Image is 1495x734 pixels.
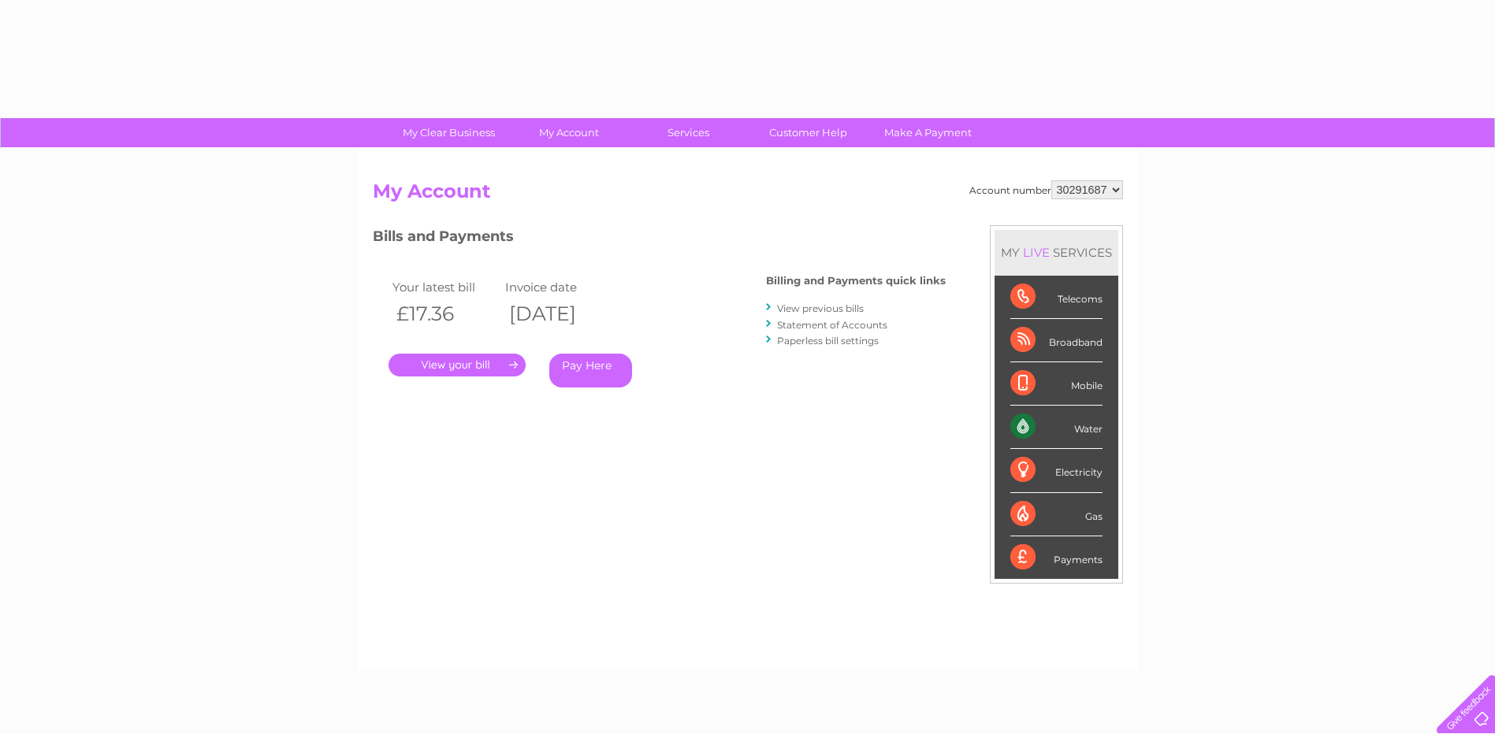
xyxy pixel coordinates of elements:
a: Make A Payment [863,118,993,147]
div: Gas [1010,493,1103,536]
a: Pay Here [549,354,632,387]
a: My Account [504,118,634,147]
td: Your latest bill [389,276,502,298]
th: [DATE] [501,298,615,330]
div: Mobile [1010,362,1103,406]
a: . [389,354,526,376]
div: MY SERVICES [995,230,1118,275]
h4: Billing and Payments quick links [766,275,946,287]
div: Payments [1010,536,1103,579]
th: £17.36 [389,298,502,330]
div: Electricity [1010,449,1103,492]
a: My Clear Business [384,118,514,147]
h2: My Account [373,180,1123,210]
div: Broadband [1010,319,1103,362]
h3: Bills and Payments [373,225,946,253]
a: Services [623,118,753,147]
a: Paperless bill settings [777,335,879,347]
div: Telecoms [1010,276,1103,319]
td: Invoice date [501,276,615,298]
a: Statement of Accounts [777,319,887,331]
div: Water [1010,406,1103,449]
div: LIVE [1020,245,1053,260]
a: Customer Help [743,118,873,147]
div: Account number [969,180,1123,199]
a: View previous bills [777,302,864,314]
